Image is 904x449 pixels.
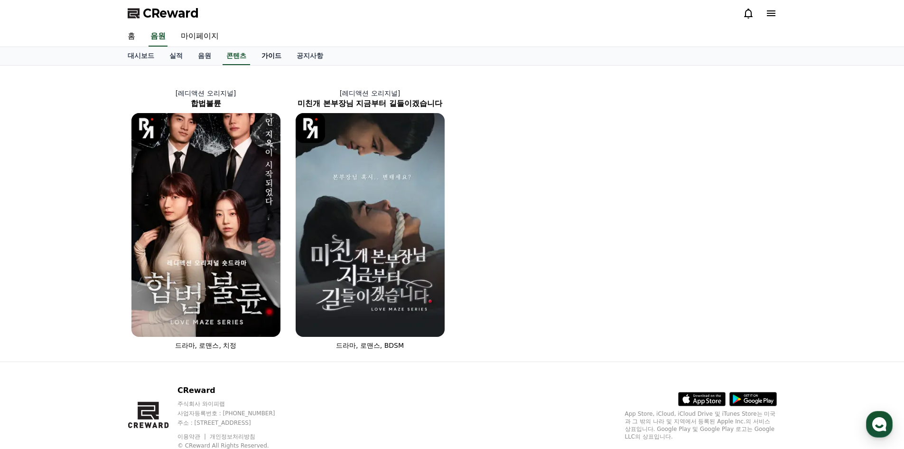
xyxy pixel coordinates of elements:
a: 홈 [120,27,143,47]
a: 대화 [63,301,122,325]
a: 음원 [190,47,219,65]
span: 홈 [30,315,36,323]
img: [object Object] Logo [131,113,161,143]
span: 드라마, 로맨스, BDSM [336,342,404,349]
p: CReward [177,385,293,396]
img: [object Object] Logo [296,113,326,143]
p: [레디액션 오리지널] [124,88,288,98]
p: 사업자등록번호 : [PHONE_NUMBER] [177,410,293,417]
a: 공지사항 [289,47,331,65]
a: 마이페이지 [173,27,226,47]
a: 가이드 [254,47,289,65]
a: 콘텐츠 [223,47,250,65]
p: 주식회사 와이피랩 [177,400,293,408]
span: CReward [143,6,199,21]
a: CReward [128,6,199,21]
span: 대화 [87,316,98,324]
a: 개인정보처리방침 [210,433,255,440]
img: 합법불륜 [131,113,280,337]
a: 설정 [122,301,182,325]
a: 음원 [149,27,168,47]
a: 이용약관 [177,433,207,440]
p: 주소 : [STREET_ADDRESS] [177,419,293,427]
a: [레디액션 오리지널] 미친개 본부장님 지금부터 길들이겠습니다 미친개 본부장님 지금부터 길들이겠습니다 [object Object] Logo 드라마, 로맨스, BDSM [288,81,452,358]
h2: 미친개 본부장님 지금부터 길들이겠습니다 [288,98,452,109]
span: 설정 [147,315,158,323]
a: 대시보드 [120,47,162,65]
img: 미친개 본부장님 지금부터 길들이겠습니다 [296,113,445,337]
a: 홈 [3,301,63,325]
p: [레디액션 오리지널] [288,88,452,98]
a: 실적 [162,47,190,65]
h2: 합법불륜 [124,98,288,109]
a: [레디액션 오리지널] 합법불륜 합법불륜 [object Object] Logo 드라마, 로맨스, 치정 [124,81,288,358]
p: App Store, iCloud, iCloud Drive 및 iTunes Store는 미국과 그 밖의 나라 및 지역에서 등록된 Apple Inc.의 서비스 상표입니다. Goo... [625,410,777,440]
span: 드라마, 로맨스, 치정 [175,342,237,349]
